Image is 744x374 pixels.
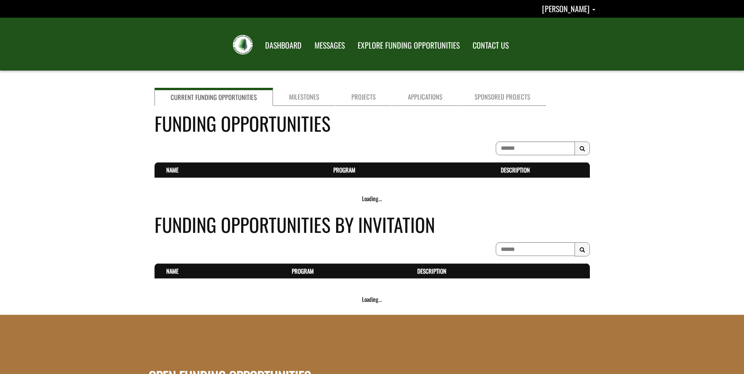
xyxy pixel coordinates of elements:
[458,88,546,106] a: Sponsored Projects
[335,88,392,106] a: Projects
[233,35,253,54] img: FRIAA Submissions Portal
[496,142,575,155] input: To search on partial text, use the asterisk (*) wildcard character.
[575,142,590,156] button: Search Results
[542,3,595,15] a: Cristina Shantz
[496,242,575,256] input: To search on partial text, use the asterisk (*) wildcard character.
[258,33,515,55] nav: Main Navigation
[155,211,590,238] h4: Funding Opportunities By Invitation
[333,165,355,174] a: Program
[575,242,590,256] button: Search Results
[467,36,515,55] a: CONTACT US
[501,165,530,174] a: Description
[542,3,589,15] span: [PERSON_NAME]
[155,194,590,203] div: Loading...
[166,267,178,275] a: Name
[417,267,446,275] a: Description
[259,36,307,55] a: DASHBOARD
[392,88,458,106] a: Applications
[273,88,335,106] a: Milestones
[155,88,273,106] a: Current Funding Opportunities
[292,267,314,275] a: Program
[155,295,590,303] div: Loading...
[155,109,590,137] h4: Funding Opportunities
[352,36,466,55] a: EXPLORE FUNDING OPPORTUNITIES
[166,165,178,174] a: Name
[573,263,590,279] th: Actions
[309,36,351,55] a: MESSAGES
